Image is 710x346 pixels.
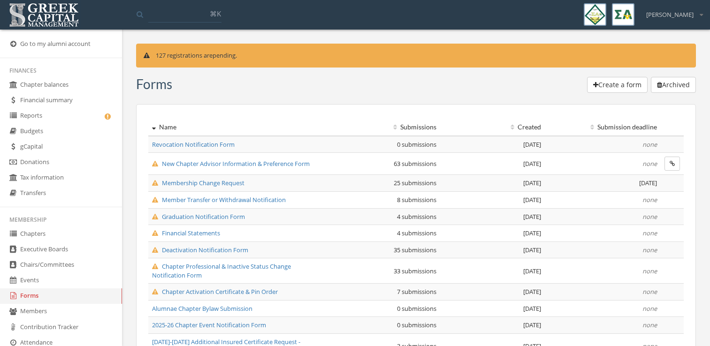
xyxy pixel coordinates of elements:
[440,136,545,153] td: [DATE]
[642,229,657,237] em: none
[651,77,696,93] button: Archived
[152,212,245,221] a: Graduation Notification Form
[440,241,545,258] td: [DATE]
[152,262,291,279] a: Chapter Professional & Inactive Status Change Notification Form
[440,225,545,242] td: [DATE]
[397,212,436,221] span: 4 submissions
[394,246,436,254] span: 35 submissions
[642,287,657,296] em: none
[397,140,436,149] span: 0 submissions
[152,287,278,296] a: Chapter Activation Certificate & Pin Order
[642,212,657,221] em: none
[642,140,657,149] em: none
[642,304,657,313] em: none
[440,300,545,317] td: [DATE]
[545,119,661,136] th: Submission deadline
[587,77,648,93] button: Create a form
[440,175,545,192] td: [DATE]
[394,179,436,187] span: 25 submissions
[136,77,172,91] h3: Form s
[545,175,661,192] td: [DATE]
[152,321,266,329] a: 2025-26 Chapter Event Notification Form
[397,196,436,204] span: 8 submissions
[642,267,657,275] em: none
[640,3,703,19] div: [PERSON_NAME]
[152,229,220,237] a: Financial Statements
[397,287,436,296] span: 7 submissions
[148,119,325,136] th: Name
[440,284,545,301] td: [DATE]
[642,321,657,329] em: none
[440,317,545,334] td: [DATE]
[440,119,545,136] th: Created
[642,159,657,168] em: none
[642,196,657,204] em: none
[152,159,310,168] a: New Chapter Advisor Information & Preference Form
[152,304,252,313] a: Alumnae Chapter Bylaw Submission
[156,51,202,60] span: 127 registrations
[152,140,235,149] a: Revocation Notification Form
[325,119,441,136] th: Submissions
[397,229,436,237] span: 4 submissions
[136,44,696,68] div: are pending.
[394,267,436,275] span: 33 submissions
[642,246,657,254] em: none
[152,196,286,204] a: Member Transfer or Withdrawal Notification
[646,10,694,19] span: [PERSON_NAME]
[152,246,248,254] a: Deactivation Notification Form
[440,208,545,225] td: [DATE]
[440,153,545,175] td: [DATE]
[440,258,545,284] td: [DATE]
[397,321,436,329] span: 0 submissions
[440,191,545,208] td: [DATE]
[394,159,436,168] span: 63 submissions
[152,179,244,187] a: Membership Change Request
[397,304,436,313] span: 0 submissions
[210,9,221,18] span: ⌘K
